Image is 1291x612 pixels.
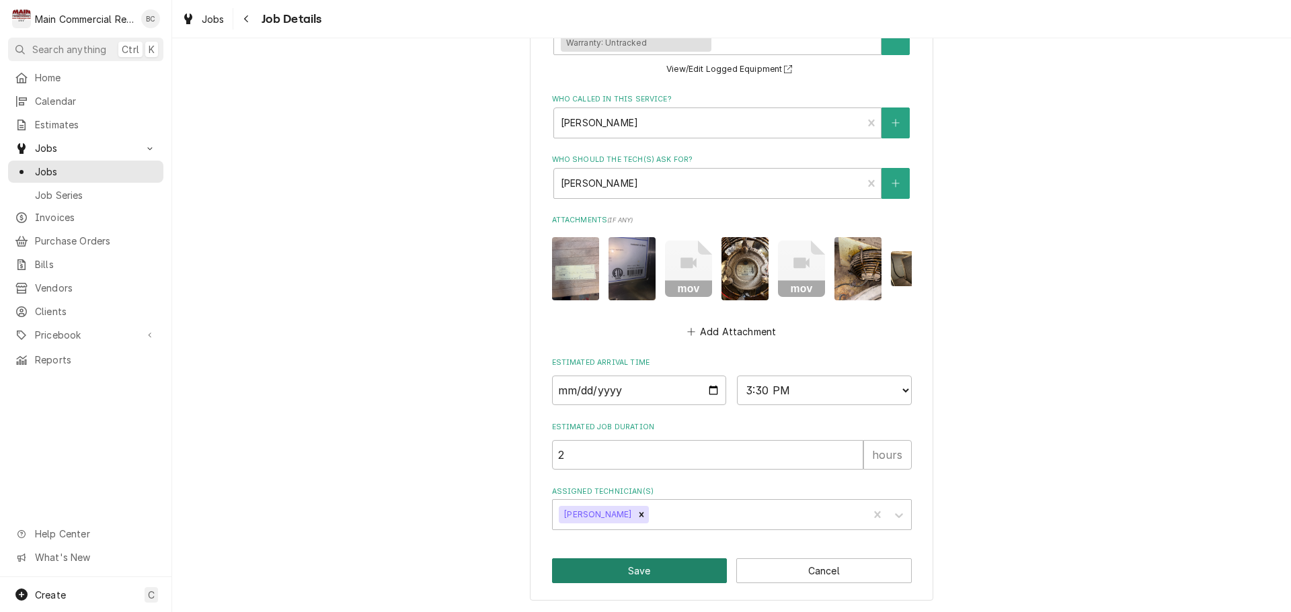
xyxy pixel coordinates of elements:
label: Who called in this service? [552,94,912,105]
span: Jobs [202,12,225,26]
label: Who should the tech(s) ask for? [552,155,912,165]
span: Bills [35,257,157,271]
span: Job Series [35,188,157,202]
span: Job Details [258,10,322,28]
span: C [148,588,155,602]
button: Create New Contact [882,168,910,199]
div: Who called in this service? [552,94,912,138]
a: Purchase Orders [8,230,163,252]
button: View/Edit Logged Equipment [664,61,799,78]
img: 1dfL4OBTQpSBdDJitiAV [721,237,769,300]
div: Button Group [552,558,912,583]
a: Bills [8,253,163,275]
img: liOP9yzMT3u8uVLNWoo3 [834,237,882,300]
span: ( if any ) [607,216,633,224]
span: Ctrl [122,42,139,56]
a: Go to Pricebook [8,324,163,346]
div: Estimated Arrival Time [552,357,912,405]
span: Jobs [35,141,136,155]
span: Estimates [35,118,157,132]
label: Attachments [552,215,912,226]
div: Attachments [552,215,912,341]
svg: Create New Contact [892,118,900,128]
select: Time Select [737,376,912,405]
input: Date [552,376,727,405]
img: ucg7ddrrTwCSCuSHMIyB [609,237,656,300]
div: Remove Mike Marchese [634,506,649,523]
a: Go to Jobs [8,137,163,159]
span: Vendors [35,281,157,295]
button: Cancel [736,558,912,583]
button: Save [552,558,728,583]
span: Home [35,71,157,85]
div: Button Group Row [552,558,912,583]
button: Add Attachment [684,322,779,341]
a: Clients [8,300,163,322]
svg: Create New Contact [892,179,900,188]
div: Who should the tech(s) ask for? [552,155,912,198]
a: Reports [8,349,163,371]
button: mov [665,237,712,300]
div: Bookkeeper Main Commercial's Avatar [141,9,160,28]
a: Calendar [8,90,163,112]
div: Main Commercial Refrigeration Service's Avatar [12,9,31,28]
span: Help Center [35,527,155,541]
button: Create New Contact [882,107,910,138]
span: Pricebook [35,328,136,342]
label: Estimated Arrival Time [552,357,912,368]
span: Clients [35,304,157,318]
div: M [12,9,31,28]
img: GE65J7nLTZy2cyCALYTQ [552,237,599,300]
a: Go to Help Center [8,523,163,545]
span: Reports [35,353,157,367]
span: Calendar [35,94,157,108]
a: Jobs [8,161,163,183]
div: hours [863,440,912,470]
button: Search anythingCtrlK [8,38,163,61]
span: Search anything [32,42,106,56]
a: Home [8,67,163,89]
span: K [149,42,155,56]
a: Go to What's New [8,546,163,568]
a: Job Series [8,184,163,206]
div: [PERSON_NAME] [559,506,634,523]
button: Navigate back [236,8,258,30]
button: mov [778,237,825,300]
span: Jobs [35,165,157,179]
div: Estimated Job Duration [552,422,912,470]
label: Estimated Job Duration [552,422,912,433]
label: Assigned Technician(s) [552,486,912,497]
span: What's New [35,550,155,564]
span: Purchase Orders [35,234,157,248]
span: Create [35,589,66,601]
a: Estimates [8,114,163,136]
span: Invoices [35,210,157,224]
div: Assigned Technician(s) [552,486,912,530]
a: Jobs [176,8,230,30]
img: vz2WFdUdQXGO5Qk9QWA8 [891,251,938,287]
a: Invoices [8,206,163,228]
div: Main Commercial Refrigeration Service [35,12,134,26]
a: Vendors [8,277,163,299]
div: BC [141,9,160,28]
